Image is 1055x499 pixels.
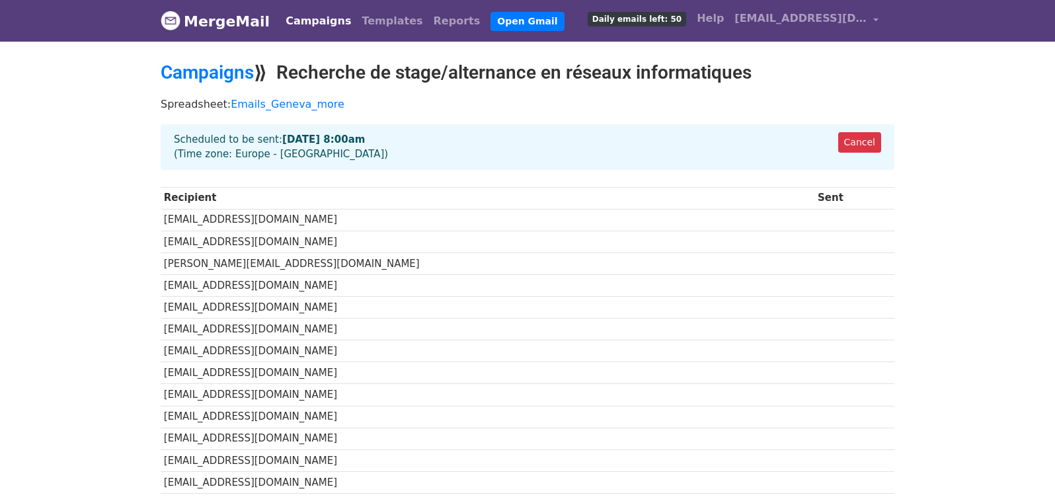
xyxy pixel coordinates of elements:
[161,428,814,449] td: [EMAIL_ADDRESS][DOMAIN_NAME]
[161,319,814,340] td: [EMAIL_ADDRESS][DOMAIN_NAME]
[161,61,254,83] a: Campaigns
[161,274,814,296] td: [EMAIL_ADDRESS][DOMAIN_NAME]
[161,449,814,471] td: [EMAIL_ADDRESS][DOMAIN_NAME]
[161,187,814,209] th: Recipient
[161,297,814,319] td: [EMAIL_ADDRESS][DOMAIN_NAME]
[588,12,686,26] span: Daily emails left: 50
[161,252,814,274] td: [PERSON_NAME][EMAIL_ADDRESS][DOMAIN_NAME]
[161,231,814,252] td: [EMAIL_ADDRESS][DOMAIN_NAME]
[161,340,814,362] td: [EMAIL_ADDRESS][DOMAIN_NAME]
[282,134,365,145] strong: [DATE] 8:00am
[814,187,894,209] th: Sent
[161,362,814,384] td: [EMAIL_ADDRESS][DOMAIN_NAME]
[161,209,814,231] td: [EMAIL_ADDRESS][DOMAIN_NAME]
[428,8,486,34] a: Reports
[231,98,344,110] a: Emails_Geneva_more
[161,97,894,111] p: Spreadsheet:
[161,124,894,170] div: Scheduled to be sent: (Time zone: Europe - [GEOGRAPHIC_DATA])
[280,8,356,34] a: Campaigns
[161,384,814,406] td: [EMAIL_ADDRESS][DOMAIN_NAME]
[490,12,564,31] a: Open Gmail
[356,8,428,34] a: Templates
[729,5,884,36] a: [EMAIL_ADDRESS][DOMAIN_NAME]
[691,5,729,32] a: Help
[582,5,691,32] a: Daily emails left: 50
[734,11,867,26] span: [EMAIL_ADDRESS][DOMAIN_NAME]
[161,406,814,428] td: [EMAIL_ADDRESS][DOMAIN_NAME]
[838,132,881,153] a: Cancel
[161,61,894,84] h2: ⟫ Recherche de stage/alternance en réseaux informatiques
[161,11,180,30] img: MergeMail logo
[161,7,270,35] a: MergeMail
[161,471,814,493] td: [EMAIL_ADDRESS][DOMAIN_NAME]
